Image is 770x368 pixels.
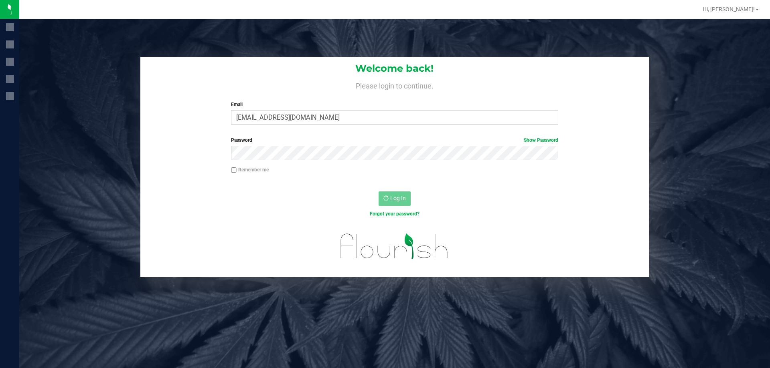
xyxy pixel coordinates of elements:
[231,137,252,143] span: Password
[390,195,406,201] span: Log In
[231,101,558,108] label: Email
[379,191,411,206] button: Log In
[140,80,649,90] h4: Please login to continue.
[140,63,649,74] h1: Welcome back!
[331,226,458,267] img: flourish_logo.svg
[231,166,269,173] label: Remember me
[370,211,419,217] a: Forgot your password?
[703,6,755,12] span: Hi, [PERSON_NAME]!
[231,167,237,173] input: Remember me
[524,137,558,143] a: Show Password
